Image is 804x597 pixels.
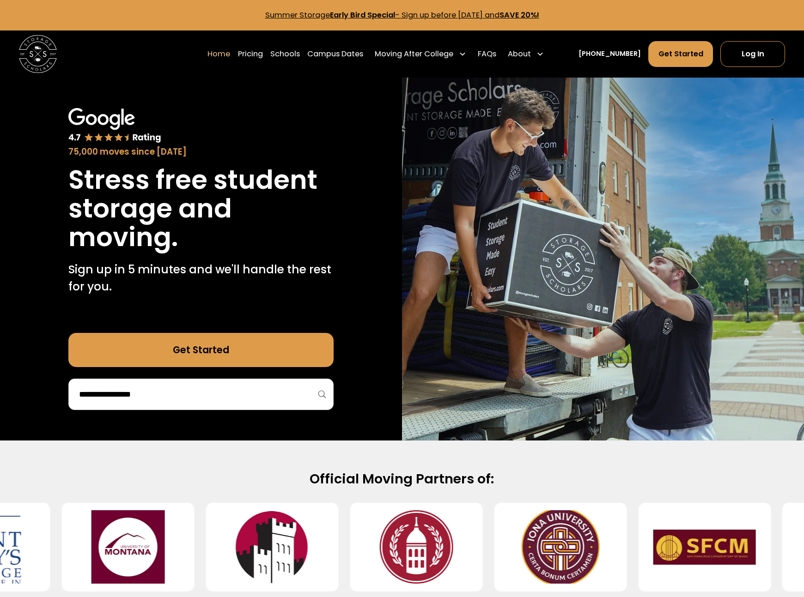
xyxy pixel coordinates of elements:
[307,41,363,67] a: Campus Dates
[375,48,453,60] div: Moving After College
[98,470,705,488] h2: Official Moving Partners of:
[77,511,179,584] img: University of Montana
[207,41,230,67] a: Home
[508,48,531,60] div: About
[238,41,263,67] a: Pricing
[504,41,548,67] div: About
[221,511,323,584] img: Manhattanville University
[371,41,470,67] div: Moving After College
[68,333,334,367] a: Get Started
[720,41,785,66] a: Log In
[265,10,539,20] a: Summer StorageEarly Bird Special- Sign up before [DATE] andSAVE 20%!
[509,511,612,584] img: Iona University
[648,41,713,66] a: Get Started
[579,49,641,59] a: [PHONE_NUMBER]
[402,78,804,440] img: Storage Scholars makes moving and storage easy.
[330,10,395,20] strong: Early Bird Special
[68,108,161,144] img: Google 4.7 star rating
[68,145,334,158] div: 75,000 moves since [DATE]
[499,10,539,20] strong: SAVE 20%!
[653,511,756,584] img: San Francisco Conservatory of Music
[365,511,468,584] img: Southern Virginia University
[478,41,496,67] a: FAQs
[19,35,57,73] img: Storage Scholars main logo
[270,41,300,67] a: Schools
[68,166,334,252] h1: Stress free student storage and moving.
[68,261,334,295] p: Sign up in 5 minutes and we'll handle the rest for you.
[19,35,57,73] a: home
